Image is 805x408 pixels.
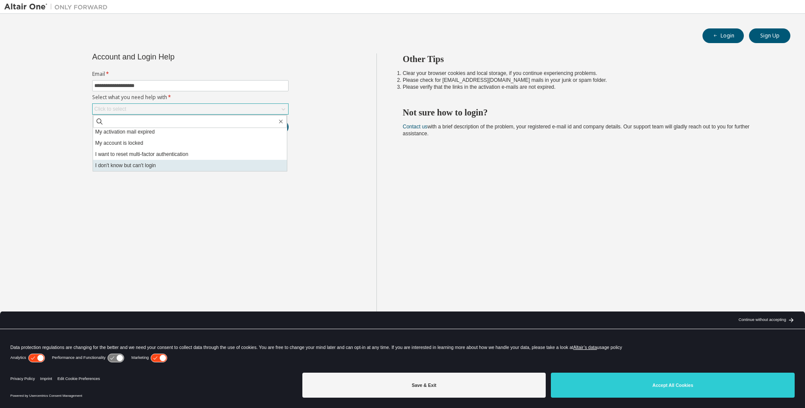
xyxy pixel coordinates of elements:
[4,3,112,11] img: Altair One
[403,107,775,118] h2: Not sure how to login?
[403,84,775,90] li: Please verify that the links in the activation e-mails are not expired.
[93,104,288,114] div: Click to select
[403,124,427,130] a: Contact us
[92,94,289,101] label: Select what you need help with
[702,28,744,43] button: Login
[94,106,126,112] div: Click to select
[93,126,287,137] li: My activation mail expired
[403,77,775,84] li: Please check for [EMAIL_ADDRESS][DOMAIN_NAME] mails in your junk or spam folder.
[749,28,790,43] button: Sign Up
[403,124,749,137] span: with a brief description of the problem, your registered e-mail id and company details. Our suppo...
[92,53,249,60] div: Account and Login Help
[92,71,289,78] label: Email
[403,70,775,77] li: Clear your browser cookies and local storage, if you continue experiencing problems.
[403,53,775,65] h2: Other Tips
